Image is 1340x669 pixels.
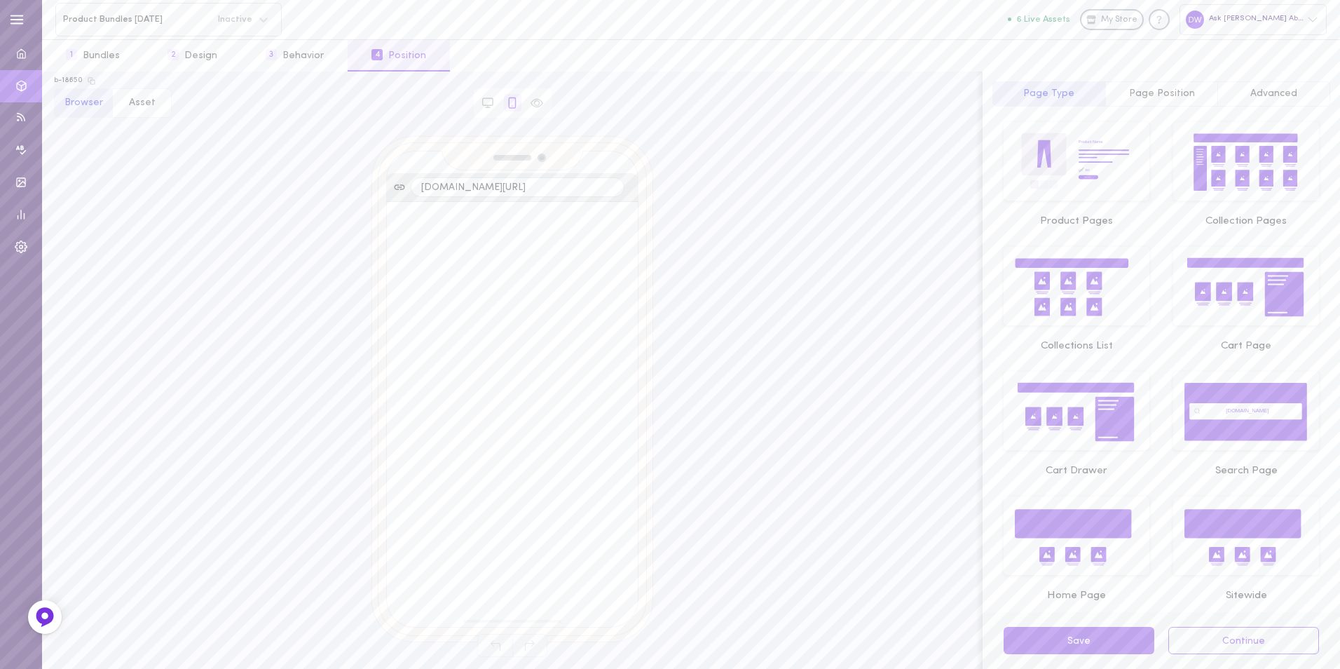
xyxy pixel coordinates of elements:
div: b-18650 [54,76,83,86]
button: 6 Live Assets [1008,15,1070,24]
div: Collections List [1002,337,1151,356]
img: Feedback Button [34,607,55,628]
button: Advanced [1217,81,1330,107]
span: 4 [371,49,383,60]
button: Asset [112,88,172,118]
button: 3Behavior [242,40,348,72]
span: Inactive [209,15,252,24]
tspan: $49 [1079,169,1083,172]
input: Type a URL [411,177,624,197]
span: 3 [266,49,277,60]
button: Continue [1168,627,1319,654]
span: My Store [1101,14,1137,27]
div: Sitewide [1172,586,1320,605]
a: My Store [1080,9,1144,30]
div: Search Page [1172,461,1320,480]
button: Save [1004,627,1154,654]
span: Page Position [1129,88,1195,99]
div: Cart Page [1172,337,1320,356]
span: Product Bundles [DATE] [63,14,209,25]
span: 1 [66,49,77,60]
tspan: [DOMAIN_NAME] [1226,407,1269,414]
div: Home Page [1002,586,1151,605]
span: Page Type [1023,88,1074,99]
span: Undo [477,634,512,657]
button: Page Position [1105,81,1218,107]
button: Page Type [992,81,1105,107]
button: Browser [54,88,113,118]
div: Collection Pages [1172,212,1320,231]
button: 1Bundles [42,40,144,72]
span: 2 [167,49,179,60]
tspan: $39 [1086,169,1090,172]
span: Redo [512,634,547,657]
div: Cart Drawer [1002,461,1151,480]
button: 2Design [144,40,241,72]
div: Ask [PERSON_NAME] About Hair & Health [1180,4,1327,34]
a: 6 Live Assets [1008,15,1080,25]
tspan: Buy Now [1084,176,1091,177]
tspan: Product Name [1079,140,1103,144]
button: 4Position [348,40,450,72]
span: Advanced [1250,88,1297,99]
div: Knowledge center [1149,9,1170,30]
div: Product Pages [1002,212,1151,231]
